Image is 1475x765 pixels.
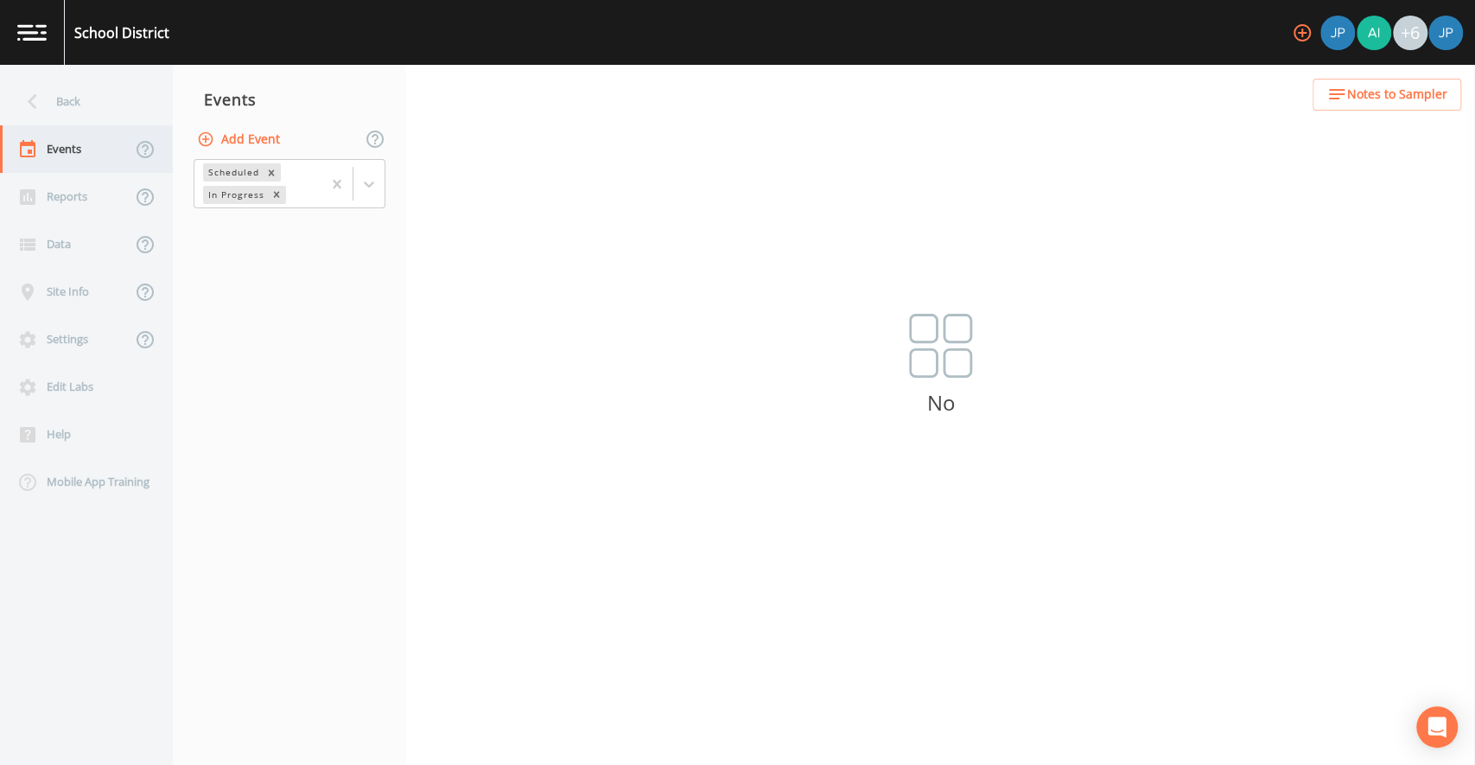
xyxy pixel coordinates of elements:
[909,314,973,378] img: svg%3e
[74,22,169,43] div: School District
[1416,706,1458,748] div: Open Intercom Messenger
[1347,84,1447,105] span: Notes to Sampler
[406,395,1475,411] p: No
[203,186,267,204] div: In Progress
[1393,16,1427,50] div: +6
[194,124,287,156] button: Add Event
[1428,16,1463,50] img: 41241ef155101aa6d92a04480b0d0000
[173,78,406,121] div: Events
[1319,16,1356,50] div: Joshua gere Paul
[1313,79,1461,111] button: Notes to Sampler
[267,186,286,204] div: Remove In Progress
[1320,16,1355,50] img: 41241ef155101aa6d92a04480b0d0000
[17,24,47,41] img: logo
[203,163,262,182] div: Scheduled
[1357,16,1391,50] img: dce37efa68533220f0c19127b9b5854f
[1356,16,1392,50] div: Aidan Gollan
[262,163,281,182] div: Remove Scheduled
